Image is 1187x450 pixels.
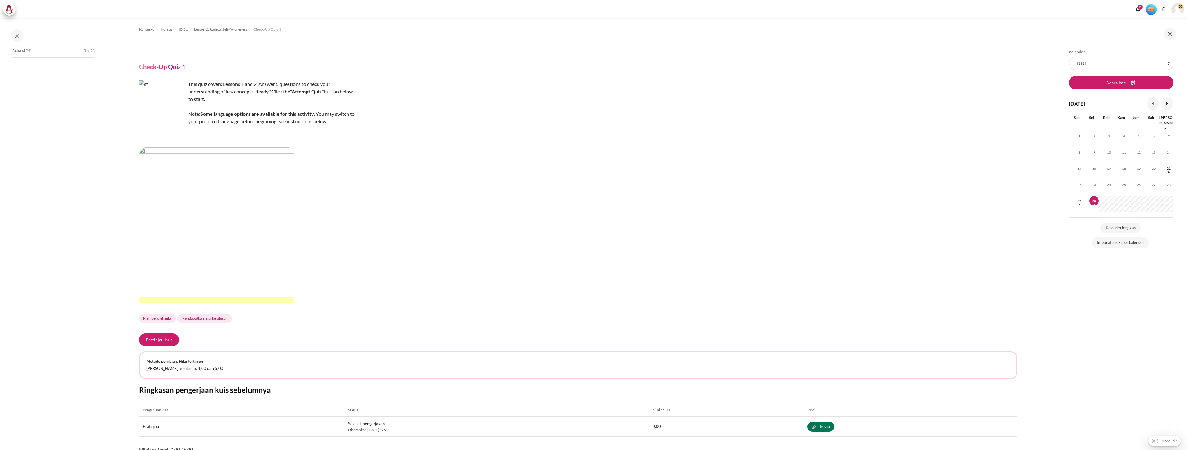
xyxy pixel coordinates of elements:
[1069,100,1085,107] h4: [DATE]
[1146,3,1157,15] div: Level #1
[139,81,355,303] span: This quiz covers Lessons 1 and 2. Answer 5 questions to check your understanding of key concepts....
[1149,132,1158,141] span: 6
[807,422,834,432] a: Reviu
[1103,115,1110,120] span: Rab
[1089,196,1099,205] span: 30
[1075,132,1084,141] span: 1
[1164,132,1173,141] span: 7
[1089,132,1099,141] span: 2
[139,27,155,32] span: Kursusku
[179,26,188,33] a: ID B1
[1134,180,1144,189] span: 26
[1075,180,1084,189] span: 22
[194,26,247,33] a: Lesson 2: Radical Self-Awareness
[188,111,200,117] span: Note:
[1133,5,1143,14] div: Tampilkan jendela notifikasi dengan 2 notifikasi baru
[1074,115,1080,120] span: Sen
[1104,164,1114,173] span: 17
[1100,223,1140,234] a: Kalender lengkap
[143,316,172,321] span: Memperoleh nilai
[1164,167,1173,170] a: Minggu, 21 September acara
[1084,196,1099,212] td: Hari ini
[139,417,345,436] td: Pratinjau
[1149,148,1158,157] span: 13
[139,333,179,346] button: Pratinjau kuis
[344,403,649,417] th: Status
[649,417,804,436] td: 0,00
[1069,49,1173,54] h5: Kalender
[1148,115,1154,120] span: Sab
[161,26,172,33] a: Kursus
[5,5,14,14] img: Architeck
[290,88,324,94] strong: "Attempt Quiz"
[1075,196,1084,205] span: 29
[1143,3,1159,15] a: Level #1
[804,403,1017,417] th: Reviu
[179,27,188,32] span: ID B1
[348,427,645,433] span: Diserahkan [DATE] 16:36
[1089,115,1094,120] span: Sel
[88,48,95,54] span: / 25
[649,403,804,417] th: Nilai / 5,00
[1134,148,1144,157] span: 12
[1164,180,1173,189] span: 28
[1104,132,1114,141] span: 3
[194,27,247,32] span: Lesson 2: Radical Self-Awareness
[1119,164,1129,173] span: 18
[253,27,281,32] span: Check-Up Quiz 1
[1164,148,1173,157] span: 14
[1075,199,1084,203] a: Senin, 29 September acara
[1104,180,1114,189] span: 24
[139,80,186,127] img: sf
[1089,148,1099,157] span: 9
[1149,180,1158,189] span: 27
[1134,164,1144,173] span: 19
[1075,164,1084,173] span: 15
[84,48,86,54] span: 0
[12,48,31,54] span: Selesai 0%
[139,63,186,71] h4: Check-Up Quiz 1
[1106,79,1128,86] span: Acara baru
[200,111,314,117] strong: Some language options are available for this activity
[139,403,345,417] th: Pengerjaan kuis
[1119,148,1129,157] span: 11
[12,47,95,64] a: Selesai 0% 0 / 25
[1134,132,1144,141] span: 5
[3,3,19,16] a: Architeck Architeck
[1075,148,1084,157] span: 8
[1117,115,1125,120] span: Kam
[1133,115,1139,120] span: Jum
[1171,3,1184,16] a: Menu pengguna
[1138,5,1143,10] div: 2
[1146,4,1157,15] img: Level #1
[1159,115,1173,131] span: [PERSON_NAME]
[253,26,281,33] a: Check-Up Quiz 1
[161,27,172,32] span: Kursus
[146,366,1010,372] p: [PERSON_NAME] kelulusan: 4,00 dari 5,00
[139,385,1017,395] h3: Ringkasan pengerjaan kuis sebelumnya
[1089,164,1099,173] span: 16
[1089,180,1099,189] span: 23
[139,26,155,33] a: Kursusku
[1104,148,1114,157] span: 10
[1069,49,1173,250] section: Blok
[1119,180,1129,189] span: 25
[139,25,1017,34] nav: Bilah navigasi
[181,316,228,321] span: Mendapatkan nilai kelulusan
[1149,164,1158,173] span: 20
[1069,76,1173,89] button: Acara baru
[146,358,1010,365] p: Metode penilaian: Nilai tertinggi
[1164,164,1173,173] span: 21
[139,313,233,324] div: Persyaratan penyelesaian untuk Check-Up Quiz 1
[344,417,649,436] td: Selesai mengerjakan
[1119,132,1129,141] span: 4
[1160,5,1169,14] button: Languages
[1092,237,1149,248] a: Impor atau ekspor kalender
[1089,199,1099,203] a: Hari ini Selasa, 30 September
